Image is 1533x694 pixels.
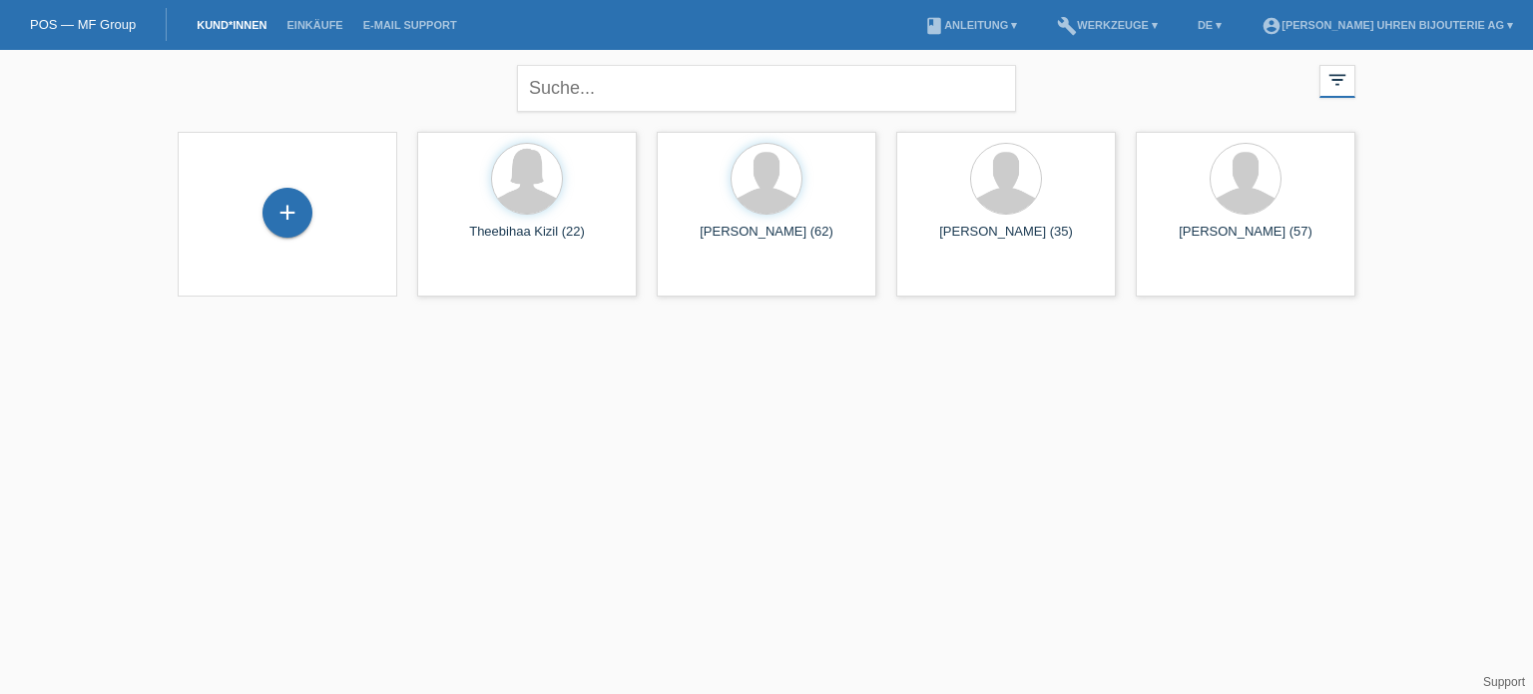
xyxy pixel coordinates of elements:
a: Support [1483,675,1525,689]
i: filter_list [1326,69,1348,91]
a: buildWerkzeuge ▾ [1047,19,1168,31]
div: [PERSON_NAME] (57) [1152,224,1339,256]
div: [PERSON_NAME] (35) [912,224,1100,256]
div: Theebihaa Kizil (22) [433,224,621,256]
a: POS — MF Group [30,17,136,32]
a: E-Mail Support [353,19,467,31]
a: bookAnleitung ▾ [914,19,1027,31]
i: account_circle [1262,16,1281,36]
i: build [1057,16,1077,36]
div: [PERSON_NAME] (62) [673,224,860,256]
a: Einkäufe [276,19,352,31]
a: DE ▾ [1188,19,1232,31]
a: account_circle[PERSON_NAME] Uhren Bijouterie AG ▾ [1252,19,1523,31]
i: book [924,16,944,36]
a: Kund*innen [187,19,276,31]
div: Sie haben die falsche Anmeldeseite in Ihren Lesezeichen/Favoriten gespeichert. Bitte nicht [DOMAI... [567,53,966,111]
div: Kund*in hinzufügen [263,196,311,230]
